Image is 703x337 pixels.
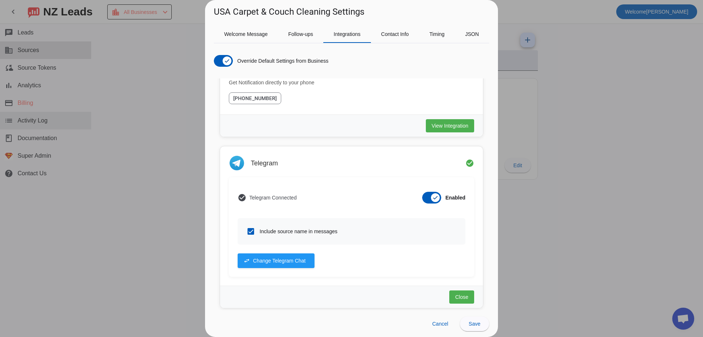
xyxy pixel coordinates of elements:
label: Override Default Settings from Business [236,57,328,65]
h3: Telegram [251,160,278,167]
span: Change Telegram Chat [253,257,306,264]
span: JSON [465,32,479,37]
button: Cancel [426,316,454,331]
span: Contact Info [381,32,409,37]
h1: USA Carpet & Couch Cleaning Settings [214,6,364,18]
mat-icon: check_circle [238,193,246,202]
mat-icon: check_circle [465,159,474,168]
span: Save [469,321,480,327]
span: Welcome Message [224,32,268,37]
button: Close [449,290,474,304]
button: View Integration [426,119,474,132]
span: Cancel [432,321,448,327]
button: Change Telegram Chat [238,253,315,268]
strong: Enabled [446,195,465,201]
div: Telegram Connected [249,194,297,201]
mat-icon: swap_horiz [243,257,250,264]
p: Get Notification directly to your phone [229,79,474,87]
span: View Integration [432,122,468,129]
span: Integrations [334,32,360,37]
span: Close [455,293,468,301]
span: Timing [429,32,445,37]
button: Save [460,316,489,331]
img: Telegram [229,155,245,171]
span: Follow-ups [288,32,313,37]
label: Include source name in messages [258,228,337,235]
span: [PHONE_NUMBER] [233,95,277,102]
